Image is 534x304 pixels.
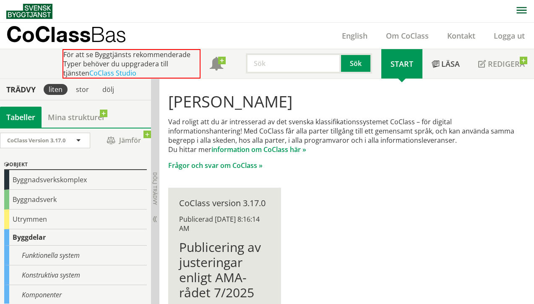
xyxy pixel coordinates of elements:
a: English [333,31,377,41]
a: information om CoClass här » [211,145,306,154]
h1: [PERSON_NAME] [168,92,526,110]
div: Publicerad [DATE] 8:16:14 AM [179,215,271,233]
div: Byggnadsverkskomplex [4,170,147,190]
span: Läsa [441,59,460,69]
span: Jämför [99,133,149,148]
span: CoClass Version 3.17.0 [7,136,65,144]
a: CoClassBas [6,23,144,49]
a: CoClass Studio [89,68,136,78]
a: Logga ut [485,31,534,41]
a: Frågor och svar om CoClass » [168,161,263,170]
div: dölj [97,84,119,95]
img: Svensk Byggtjänst [6,4,52,19]
span: Redigera [488,59,525,69]
a: Läsa [422,49,469,79]
div: Objekt [4,160,147,170]
a: Mina strukturer [42,107,112,128]
div: Byggdelar [4,229,147,246]
p: Vad roligt att du är intresserad av det svenska klassifikationssystemet CoClass – för digital inf... [168,117,526,154]
span: Dölj trädvy [151,172,159,205]
button: Sök [341,53,372,73]
div: stor [71,84,94,95]
div: Trädvy [2,85,40,94]
span: Start [391,59,413,69]
a: Om CoClass [377,31,438,41]
a: Start [381,49,422,79]
p: CoClass [6,29,126,39]
a: Redigera [469,49,534,79]
a: Kontakt [438,31,485,41]
div: CoClass version 3.17.0 [179,199,271,208]
div: Utrymmen [4,210,147,229]
input: Sök [246,53,341,73]
div: Byggnadsverk [4,190,147,210]
div: Funktionella system [4,246,147,265]
div: Konstruktiva system [4,265,147,285]
h1: Publicering av justeringar enligt AMA-rådet 7/2025 [179,240,271,300]
span: Bas [91,22,126,47]
div: liten [44,84,68,95]
div: För att se Byggtjänsts rekommenderade Typer behöver du uppgradera till tjänsten [63,49,201,79]
span: Notifikationer [210,58,223,71]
